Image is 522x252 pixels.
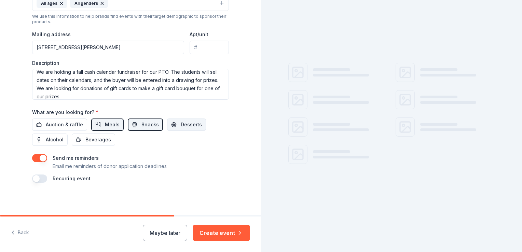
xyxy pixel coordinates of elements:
button: Alcohol [32,134,68,146]
span: Desserts [181,121,202,129]
button: Create event [193,225,250,241]
p: Email me reminders of donor application deadlines [53,162,167,170]
div: We use this information to help brands find events with their target demographic to sponsor their... [32,14,229,25]
label: Send me reminders [53,155,99,161]
span: Meals [105,121,120,129]
label: Description [32,60,59,67]
label: Apt/unit [190,31,208,38]
input: # [190,41,229,54]
span: Auction & raffle [46,121,83,129]
label: Recurring event [53,176,91,181]
label: Mailing address [32,31,71,38]
input: Enter a US address [32,41,184,54]
button: Meals [91,118,124,131]
button: Maybe later [143,225,187,241]
button: Auction & raffle [32,118,87,131]
button: Back [11,226,29,240]
span: Alcohol [46,136,64,144]
span: Snacks [141,121,159,129]
button: Desserts [167,118,206,131]
span: Beverages [85,136,111,144]
label: What are you looking for? [32,109,98,116]
textarea: We are holding a fall cash calendar fundraiser for our PTO. The students will sell dates on their... [32,69,229,100]
button: Beverages [72,134,115,146]
button: Snacks [128,118,163,131]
